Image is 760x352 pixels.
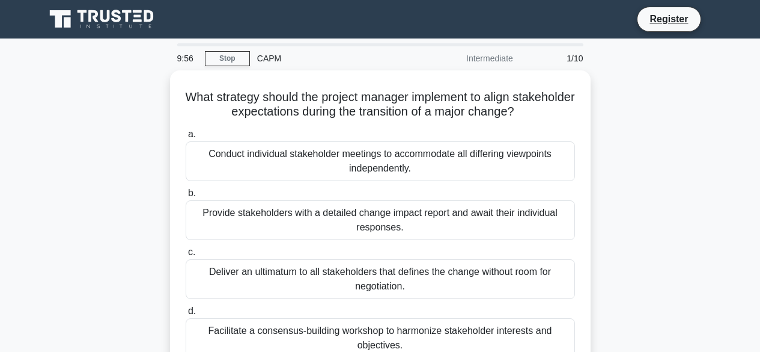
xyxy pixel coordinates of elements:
div: CAPM [250,46,415,70]
a: Register [642,11,695,26]
div: Intermediate [415,46,520,70]
span: c. [188,247,195,257]
span: d. [188,306,196,316]
a: Stop [205,51,250,66]
div: Deliver an ultimatum to all stakeholders that defines the change without room for negotiation. [186,259,575,299]
div: 9:56 [170,46,205,70]
div: Conduct individual stakeholder meetings to accommodate all differing viewpoints independently. [186,141,575,181]
div: 1/10 [520,46,591,70]
span: b. [188,188,196,198]
div: Provide stakeholders with a detailed change impact report and await their individual responses. [186,200,575,240]
span: a. [188,129,196,139]
h5: What strategy should the project manager implement to align stakeholder expectations during the t... [184,90,576,120]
